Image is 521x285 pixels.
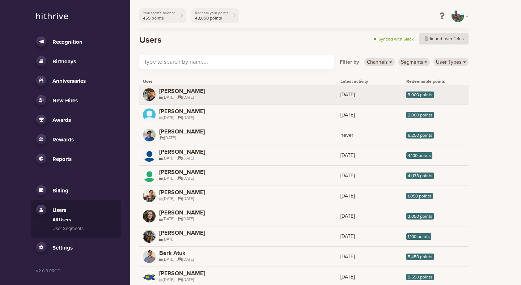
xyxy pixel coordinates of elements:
a: Billing [36,185,116,195]
span: 459 points [143,16,175,21]
span: Help [17,5,31,12]
span: [DATE] [158,176,176,182]
span: [DATE] [176,115,195,121]
span: [DATE] [176,216,195,222]
a: Rewards [36,134,116,144]
div: [DATE] [337,253,403,260]
a: New Hires [36,95,116,105]
h1: Users [139,35,161,46]
span: [PERSON_NAME] [159,271,205,276]
span: [DATE] [176,95,195,101]
div: [DATE] [337,172,403,179]
a: [PERSON_NAME][DATE][DATE][DATE]1,050 points [139,186,469,206]
a: [PERSON_NAME][DATE][DATE][DATE]3,050 points [139,206,469,226]
a: User Segments [52,225,116,233]
span: Berk Atuk [159,250,194,256]
span: 5,450 points [406,254,434,260]
span: [DATE] [176,277,195,283]
span: [DATE] [158,257,176,263]
a: [PERSON_NAME][DATE][DATE][DATE]2,000 points [139,105,469,125]
span: Redeemable points [403,78,469,85]
span: Recognition [52,39,82,45]
span: [DATE] [158,156,176,162]
a: Channels [364,58,395,66]
div: [DATE] [337,91,403,98]
a: [PERSON_NAME][DATE][DATE][DATE]41,138 points [139,166,469,186]
a: Berk Atuk[DATE][DATE][DATE]5,450 points [139,247,469,267]
label: Filter by [340,58,359,66]
a: Users [36,205,116,215]
span: [DATE] [176,156,195,162]
div: [DATE] [337,192,403,200]
span: Birthdays [52,58,76,65]
span: 41,138 points [406,173,434,179]
button: Import user fields [419,33,469,44]
div: [DATE] [337,111,403,119]
span: 48,850 points [195,16,228,21]
span: [DATE] [158,115,176,121]
span: Users [52,207,66,213]
span: [PERSON_NAME] [159,129,205,135]
span: [DATE] [176,196,195,202]
span: 2,000 points [406,112,434,118]
span: [DATE] [158,237,176,243]
span: 3,050 points [406,213,434,220]
a: Reports [36,154,116,164]
a: Your team's balance459 points [139,8,186,23]
span: [PERSON_NAME] [159,88,205,94]
a: Redeem your points48,850 points [191,8,239,23]
span: [DATE] [176,257,195,263]
span: Reports [52,156,72,162]
a: [PERSON_NAME][DATE][DATE][DATE]3,000 points [139,85,469,105]
a: Anniversaries [36,76,116,86]
div: [DATE] [337,233,403,240]
a: Awards [36,115,116,125]
span: 9,550 points [406,274,434,280]
div: [DATE] [337,273,403,281]
span: 3,000 points [406,92,434,98]
footer: v2.0.8 PROD [31,268,121,276]
span: 1,100 points [406,233,431,240]
span: Synced with Slack [374,36,414,42]
a: Segments [398,58,430,66]
span: User [139,78,156,85]
span: Anniversaries [52,78,86,84]
span: [DATE] [158,216,176,222]
span: 4,100 points [406,152,432,159]
a: All Users [52,217,116,224]
span: [DATE] [158,196,176,202]
span: [DATE] [158,135,177,141]
span: [DATE] [158,277,176,283]
img: hithrive-logo.9746416d.svg [36,13,68,19]
span: Awards [52,117,71,123]
span: 1,050 points [406,193,433,199]
a: Settings [36,242,116,252]
span: Latest activity [337,78,403,85]
a: Recognition [36,37,116,47]
div: never [337,131,403,139]
span: [PERSON_NAME] [159,210,205,216]
span: Rewards [52,136,74,143]
span: Settings [52,244,73,251]
span: [PERSON_NAME] [159,190,205,195]
div: [DATE] [337,212,403,220]
a: [PERSON_NAME][DATE][DATE]1,100 points [139,226,469,246]
a: [PERSON_NAME][DATE][DATE][DATE]4,100 points [139,145,469,165]
input: type to search by name... [139,55,334,69]
span: 6,250 points [406,132,434,139]
span: [DATE] [158,95,176,101]
a: Birthdays [36,56,116,66]
span: Billing [52,187,68,194]
span: [PERSON_NAME] [159,109,205,114]
a: [PERSON_NAME][DATE]never6,250 points [139,125,469,145]
span: [PERSON_NAME] [159,149,205,155]
span: [PERSON_NAME] [159,230,205,236]
div: [DATE] [337,152,403,159]
span: [DATE] [176,176,195,182]
a: User Types [433,58,469,66]
span: New Hires [52,97,78,104]
span: [PERSON_NAME] [159,169,205,175]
